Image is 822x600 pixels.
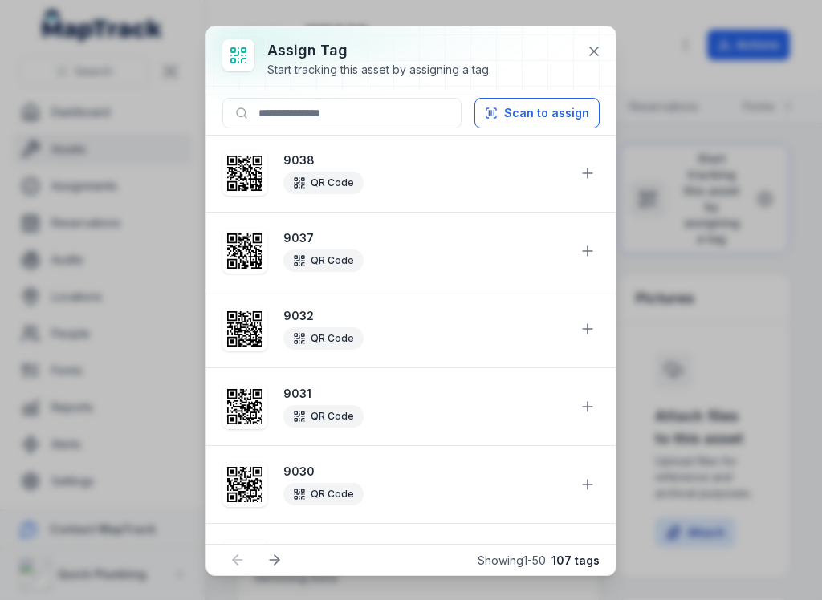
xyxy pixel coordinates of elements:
strong: 9038 [283,152,566,168]
strong: 9032 [283,308,566,324]
div: QR Code [283,405,364,428]
strong: 107 tags [551,553,600,567]
div: Start tracking this asset by assigning a tag. [267,62,491,78]
button: Scan to assign [474,98,600,128]
h3: Assign tag [267,39,491,62]
div: QR Code [283,483,364,505]
strong: 9030 [283,464,566,480]
strong: 9031 [283,386,566,402]
div: QR Code [283,172,364,194]
div: QR Code [283,249,364,272]
div: QR Code [283,327,364,350]
strong: 9029 [283,541,566,557]
strong: 9037 [283,230,566,246]
span: Showing 1 - 50 · [478,553,600,567]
